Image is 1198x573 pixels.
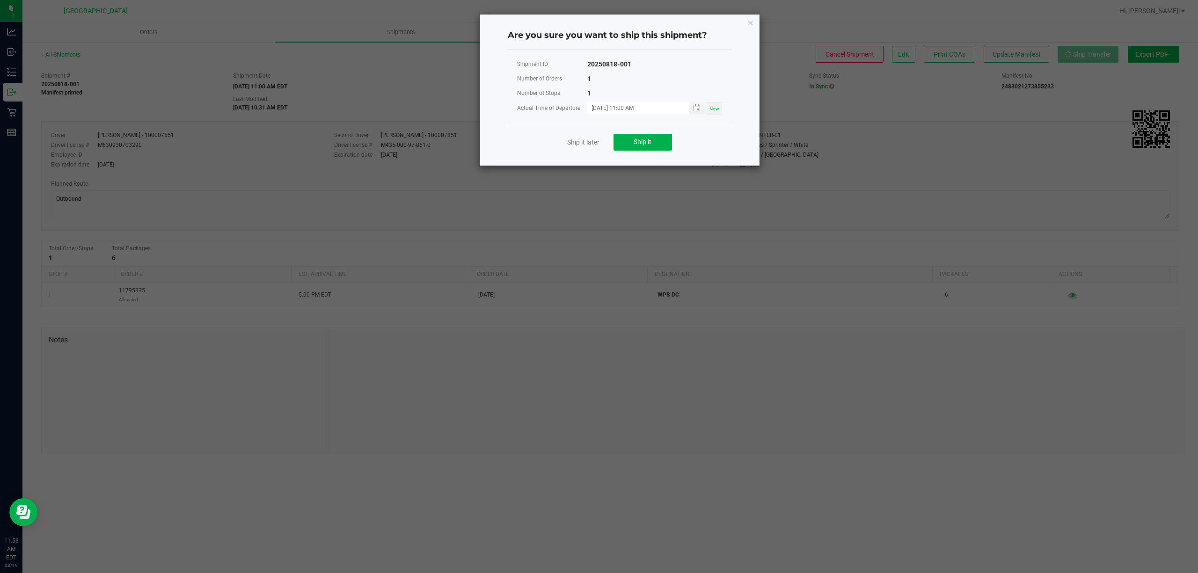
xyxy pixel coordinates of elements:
div: 1 [587,73,591,85]
div: Number of Stops [517,87,587,99]
button: Close [747,17,754,28]
span: Ship it [634,138,651,145]
span: Now [709,106,719,111]
div: 20250818-001 [587,58,631,70]
div: Shipment ID [517,58,587,70]
iframe: Resource center [9,498,37,526]
div: 1 [587,87,591,99]
div: Actual Time of Departure [517,102,587,114]
input: MM/dd/yyyy HH:MM a [587,102,679,114]
div: Number of Orders [517,73,587,85]
span: Toggle popup [689,102,707,114]
a: Ship it later [567,138,599,147]
button: Ship it [614,134,672,151]
h4: Are you sure you want to ship this shipment? [508,29,731,42]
